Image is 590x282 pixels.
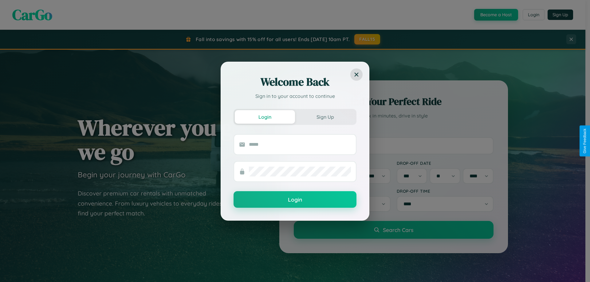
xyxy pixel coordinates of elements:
button: Login [235,110,295,124]
button: Login [234,191,356,208]
div: Give Feedback [583,129,587,153]
h2: Welcome Back [234,75,356,89]
p: Sign in to your account to continue [234,92,356,100]
button: Sign Up [295,110,355,124]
